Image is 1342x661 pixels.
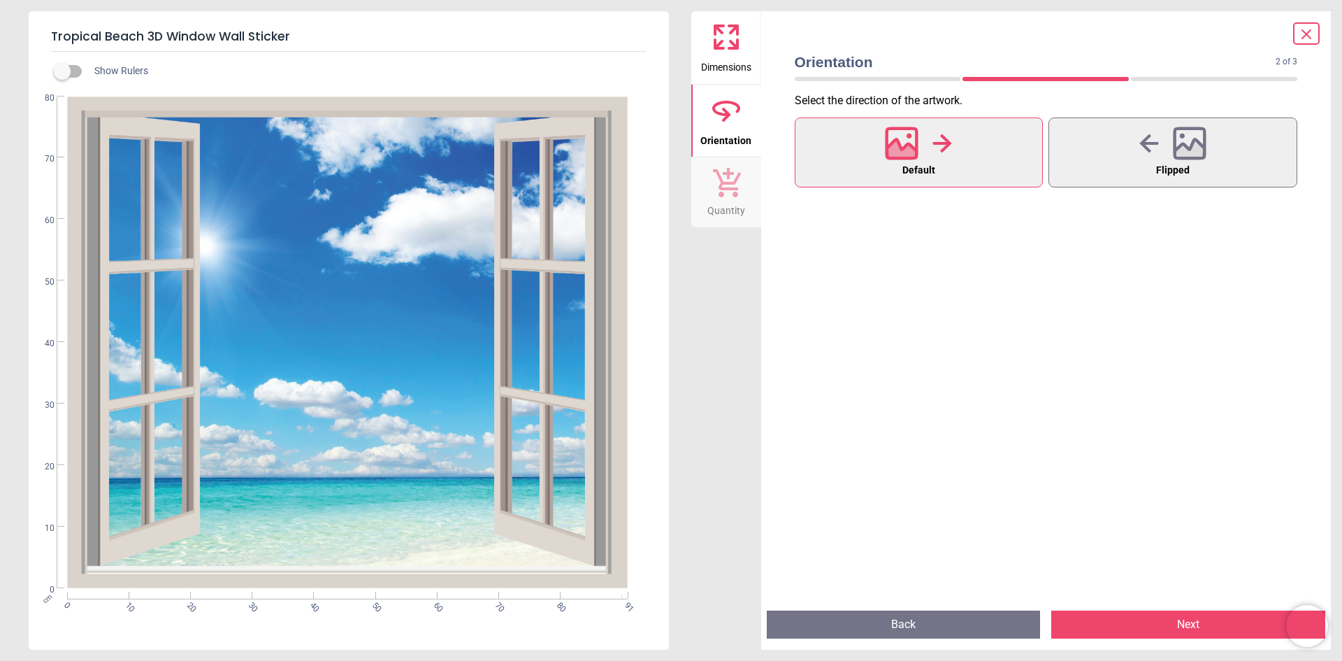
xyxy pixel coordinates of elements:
button: Default [795,118,1044,187]
span: 50 [369,600,378,609]
iframe: Brevo live chat [1286,605,1328,647]
span: 20 [184,600,193,609]
button: Quantity [691,157,761,227]
button: Flipped [1048,118,1297,187]
button: Back [767,611,1041,639]
span: 80 [554,600,563,609]
span: 0 [28,584,55,596]
span: 40 [28,338,55,350]
span: Orientation [700,127,751,148]
button: Next [1051,611,1325,639]
span: 0 [61,600,70,609]
span: Quantity [707,197,745,218]
span: 60 [431,600,440,609]
span: 30 [28,399,55,411]
span: Flipped [1156,162,1190,180]
button: Dimensions [691,11,761,84]
h5: Tropical Beach 3D Window Wall Sticker [51,22,647,52]
span: 20 [28,461,55,473]
span: 80 [28,92,55,104]
span: 40 [308,600,317,609]
p: Select the direction of the artwork . [795,93,1309,108]
div: Show Rulers [62,63,669,80]
span: 30 [245,600,254,609]
span: Orientation [795,52,1276,72]
button: Orientation [691,85,761,157]
span: Dimensions [701,54,751,75]
span: 2 of 3 [1276,56,1297,68]
span: 50 [28,276,55,288]
span: cm [41,592,53,605]
span: 91 [621,600,630,609]
span: Default [902,162,935,180]
span: 60 [28,215,55,227]
span: 10 [122,600,131,609]
span: 10 [28,523,55,534]
span: 70 [28,153,55,165]
span: 70 [492,600,501,609]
